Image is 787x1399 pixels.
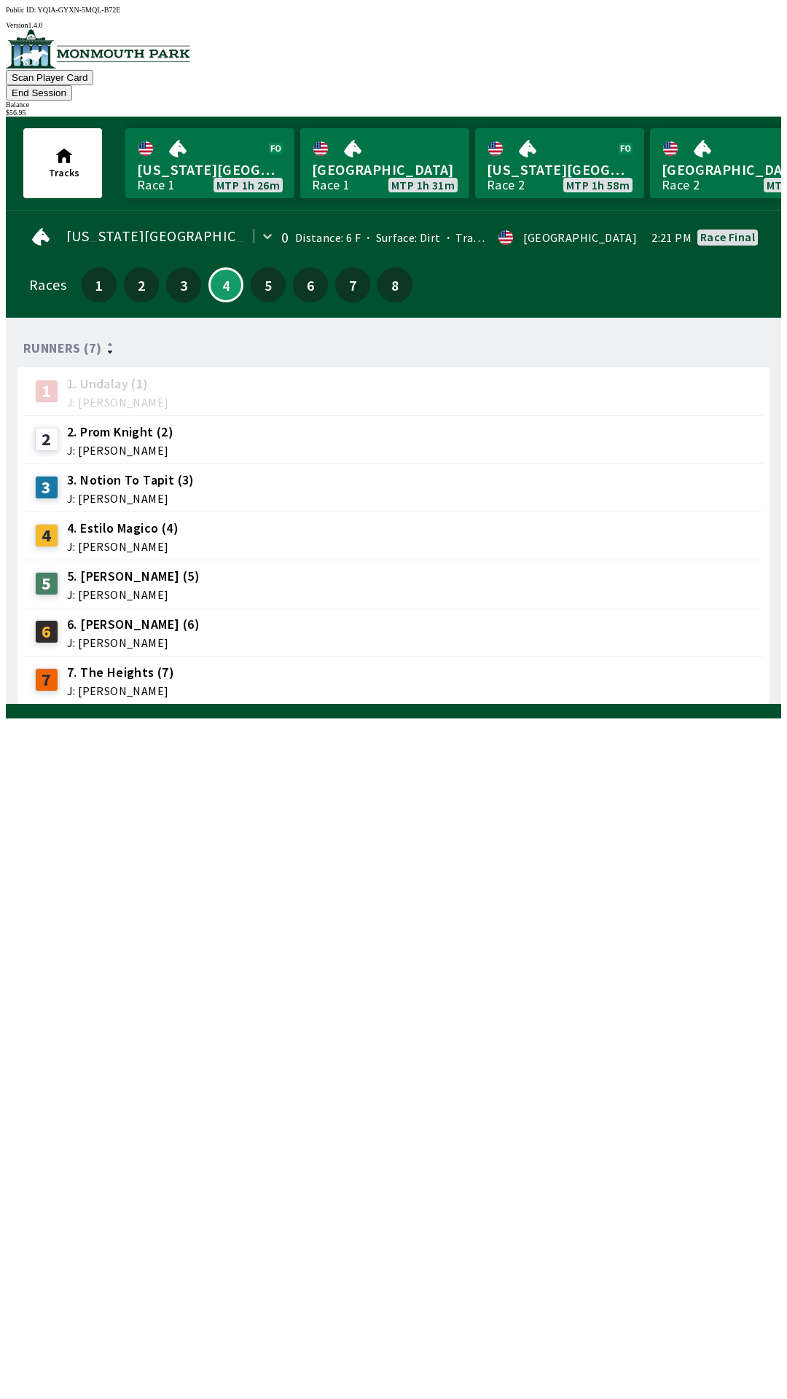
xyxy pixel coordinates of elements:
span: J: [PERSON_NAME] [67,589,200,600]
span: [US_STATE][GEOGRAPHIC_DATA] [487,160,633,179]
span: 4 [214,281,238,289]
span: 3 [170,280,197,290]
button: 4 [208,267,243,302]
div: 7 [35,668,58,691]
span: Runners (7) [23,342,101,354]
span: YQIA-GYXN-5MQL-B72E [38,6,121,14]
div: Balance [6,101,781,109]
span: 2 [128,280,155,290]
div: Version 1.4.0 [6,21,781,29]
div: Race final [700,231,755,243]
button: 6 [293,267,328,302]
div: Race 2 [662,179,700,191]
span: MTP 1h 58m [566,179,630,191]
span: Distance: 6 F [295,230,361,245]
button: 5 [251,267,286,302]
span: 6 [297,280,324,290]
span: MTP 1h 31m [391,179,455,191]
a: [US_STATE][GEOGRAPHIC_DATA]Race 1MTP 1h 26m [125,128,294,198]
button: 8 [377,267,412,302]
span: J: [PERSON_NAME] [67,637,200,648]
span: J: [PERSON_NAME] [67,541,179,552]
span: J: [PERSON_NAME] [67,685,174,697]
span: [US_STATE][GEOGRAPHIC_DATA] [137,160,283,179]
span: 5 [254,280,282,290]
span: Surface: Dirt [361,230,441,245]
div: 4 [35,524,58,547]
button: End Session [6,85,72,101]
span: MTP 1h 26m [216,179,280,191]
span: 7. The Heights (7) [67,663,174,682]
span: [GEOGRAPHIC_DATA] [312,160,458,179]
button: Scan Player Card [6,70,93,85]
div: 3 [35,476,58,499]
span: Tracks [49,166,79,179]
div: [GEOGRAPHIC_DATA] [523,232,637,243]
span: 8 [381,280,409,290]
span: [US_STATE][GEOGRAPHIC_DATA] [66,230,284,242]
div: $ 56.95 [6,109,781,117]
button: 3 [166,267,201,302]
button: 2 [124,267,159,302]
div: Runners (7) [23,341,764,356]
span: 1 [85,280,113,290]
div: Race 1 [312,179,350,191]
span: 6. [PERSON_NAME] (6) [67,615,200,634]
div: Race 1 [137,179,175,191]
div: 1 [35,380,58,403]
div: Races [29,279,66,291]
div: 6 [35,620,58,643]
div: 2 [35,428,58,451]
a: [US_STATE][GEOGRAPHIC_DATA]Race 2MTP 1h 58m [475,128,644,198]
span: 1. Undalay (1) [67,375,168,393]
span: 5. [PERSON_NAME] (5) [67,567,200,586]
img: venue logo [6,29,190,68]
span: J: [PERSON_NAME] [67,444,173,456]
span: 4. Estilo Magico (4) [67,519,179,538]
button: 7 [335,267,370,302]
div: Public ID: [6,6,781,14]
span: J: [PERSON_NAME] [67,396,168,408]
span: 2. Prom Knight (2) [67,423,173,442]
button: Tracks [23,128,102,198]
span: 7 [339,280,367,290]
a: [GEOGRAPHIC_DATA]Race 1MTP 1h 31m [300,128,469,198]
div: Race 2 [487,179,525,191]
span: 3. Notion To Tapit (3) [67,471,195,490]
button: 1 [82,267,117,302]
div: 5 [35,572,58,595]
span: 2:21 PM [651,232,692,243]
div: 0 [281,232,289,243]
span: J: [PERSON_NAME] [67,493,195,504]
span: Track Condition: Fast [441,230,567,245]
